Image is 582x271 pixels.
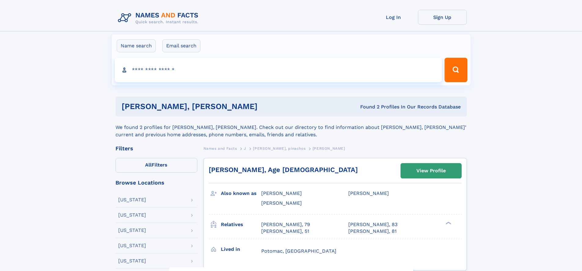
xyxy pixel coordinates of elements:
div: [US_STATE] [118,228,146,233]
a: [PERSON_NAME], 81 [348,228,397,235]
a: [PERSON_NAME], 79 [261,221,310,228]
div: [US_STATE] [118,213,146,218]
div: Found 2 Profiles In Our Records Database [309,104,461,110]
a: Names and Facts [203,145,237,152]
h3: Lived in [221,244,261,255]
label: Name search [117,39,156,52]
a: Sign Up [418,10,467,25]
div: Browse Locations [115,180,197,185]
span: [PERSON_NAME] [261,190,302,196]
div: Filters [115,146,197,151]
span: J [244,146,246,151]
div: [US_STATE] [118,243,146,248]
label: Filters [115,158,197,173]
a: Log In [369,10,418,25]
span: [PERSON_NAME] [313,146,345,151]
a: [PERSON_NAME], 51 [261,228,309,235]
h3: Also known as [221,188,261,199]
a: J [244,145,246,152]
span: All [145,162,152,168]
a: [PERSON_NAME], pinachos [253,145,306,152]
span: [PERSON_NAME], pinachos [253,146,306,151]
span: [PERSON_NAME] [261,200,302,206]
div: ❯ [444,221,452,225]
div: [US_STATE] [118,197,146,202]
input: search input [115,58,442,82]
h3: Relatives [221,219,261,230]
h1: [PERSON_NAME], [PERSON_NAME] [122,103,309,110]
span: [PERSON_NAME] [348,190,389,196]
div: We found 2 profiles for [PERSON_NAME], [PERSON_NAME]. Check out our directory to find information... [115,116,467,138]
a: View Profile [401,163,461,178]
label: Email search [162,39,200,52]
img: Logo Names and Facts [115,10,203,26]
a: [PERSON_NAME], Age [DEMOGRAPHIC_DATA] [209,166,358,174]
button: Search Button [445,58,467,82]
a: [PERSON_NAME], 83 [348,221,397,228]
span: Potomac, [GEOGRAPHIC_DATA] [261,248,336,254]
div: View Profile [416,164,446,178]
div: [US_STATE] [118,258,146,263]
